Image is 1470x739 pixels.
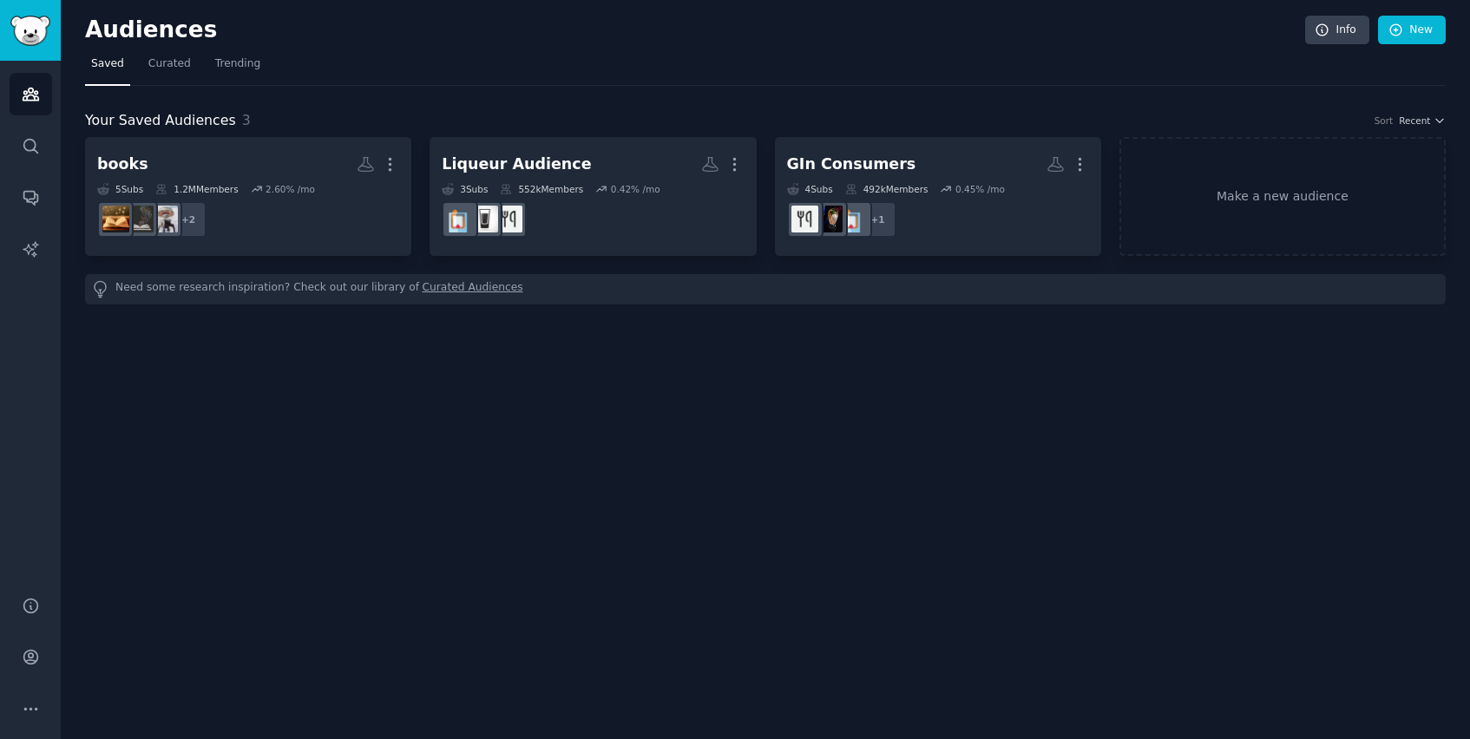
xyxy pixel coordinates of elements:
[423,280,523,298] a: Curated Audiences
[1399,114,1430,127] span: Recent
[151,206,178,232] img: CoolSciFiCovers
[860,201,896,238] div: + 1
[209,50,266,86] a: Trending
[215,56,260,72] span: Trending
[611,183,660,195] div: 0.42 % /mo
[85,50,130,86] a: Saved
[10,16,50,46] img: GummySearch logo
[1119,137,1446,256] a: Make a new audience
[845,183,929,195] div: 492k Members
[1375,114,1394,127] div: Sort
[85,110,236,132] span: Your Saved Audiences
[242,112,251,128] span: 3
[442,154,591,175] div: Liqueur Audience
[127,206,154,232] img: RomanceBooks
[1305,16,1369,45] a: Info
[97,154,148,175] div: books
[91,56,124,72] span: Saved
[97,183,143,195] div: 5 Sub s
[471,206,498,232] img: alcohol
[430,137,756,256] a: Liqueur Audience3Subs552kMembers0.42% /moMixologyalcoholcocktails
[791,206,818,232] img: Mixology
[102,206,129,232] img: BooksThatFeelLikeThis
[155,183,238,195] div: 1.2M Members
[442,183,488,195] div: 3 Sub s
[85,274,1446,304] div: Need some research inspiration? Check out our library of
[142,50,197,86] a: Curated
[495,206,522,232] img: Mixology
[170,201,207,238] div: + 2
[1378,16,1446,45] a: New
[85,137,411,256] a: books5Subs1.2MMembers2.60% /mo+2CoolSciFiCoversRomanceBooksBooksThatFeelLikeThis
[447,206,474,232] img: cocktails
[787,183,833,195] div: 4 Sub s
[500,183,583,195] div: 552k Members
[775,137,1101,256] a: GIn Consumers4Subs492kMembers0.45% /mo+1cocktailsGinCocktailsMixology
[816,206,843,232] img: GinCocktails
[840,206,867,232] img: cocktails
[955,183,1005,195] div: 0.45 % /mo
[148,56,191,72] span: Curated
[787,154,916,175] div: GIn Consumers
[85,16,1305,44] h2: Audiences
[266,183,315,195] div: 2.60 % /mo
[1399,114,1446,127] button: Recent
